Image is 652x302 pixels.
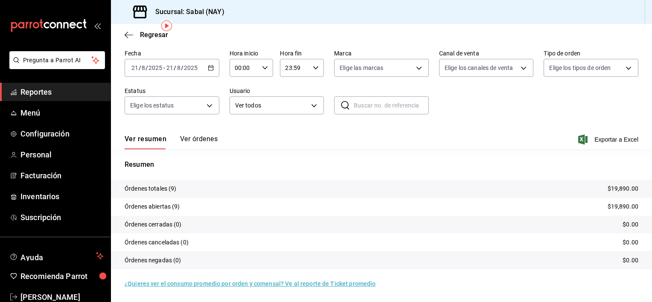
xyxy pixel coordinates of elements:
[445,64,513,72] span: Elige los canales de venta
[125,88,219,94] label: Estatus
[608,184,638,193] p: $19,890.00
[20,191,104,202] span: Inventarios
[340,64,383,72] span: Elige las marcas
[148,64,163,71] input: ----
[20,149,104,160] span: Personal
[9,51,105,69] button: Pregunta a Parrot AI
[125,238,189,247] p: Órdenes canceladas (0)
[125,31,168,39] button: Regresar
[230,50,274,56] label: Hora inicio
[623,220,638,229] p: $0.00
[146,64,148,71] span: /
[125,135,218,149] div: navigation tabs
[131,64,139,71] input: --
[544,50,638,56] label: Tipo de orden
[174,64,176,71] span: /
[161,20,172,31] img: Tooltip marker
[125,256,181,265] p: Órdenes negadas (0)
[623,238,638,247] p: $0.00
[20,251,93,261] span: Ayuda
[125,135,166,149] button: Ver resumen
[623,256,638,265] p: $0.00
[6,62,105,71] a: Pregunta a Parrot AI
[20,86,104,98] span: Reportes
[20,107,104,119] span: Menú
[580,134,638,145] button: Exportar a Excel
[125,160,638,170] p: Resumen
[230,88,324,94] label: Usuario
[163,64,165,71] span: -
[20,212,104,223] span: Suscripción
[354,97,429,114] input: Buscar no. de referencia
[334,50,429,56] label: Marca
[130,101,174,110] span: Elige los estatus
[94,22,101,29] button: open_drawer_menu
[141,64,146,71] input: --
[148,7,224,17] h3: Sucursal: Sabal (NAY)
[23,56,92,65] span: Pregunta a Parrot AI
[20,270,104,282] span: Recomienda Parrot
[20,128,104,139] span: Configuración
[183,64,198,71] input: ----
[125,184,177,193] p: Órdenes totales (9)
[439,50,534,56] label: Canal de venta
[140,31,168,39] span: Regresar
[125,220,182,229] p: Órdenes cerradas (0)
[180,135,218,149] button: Ver órdenes
[139,64,141,71] span: /
[125,280,375,287] a: ¿Quieres ver el consumo promedio por orden y comensal? Ve al reporte de Ticket promedio
[125,50,219,56] label: Fecha
[235,101,309,110] span: Ver todos
[280,50,324,56] label: Hora fin
[608,202,638,211] p: $19,890.00
[181,64,183,71] span: /
[177,64,181,71] input: --
[20,170,104,181] span: Facturación
[166,64,174,71] input: --
[125,202,180,211] p: Órdenes abiertas (9)
[549,64,611,72] span: Elige los tipos de orden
